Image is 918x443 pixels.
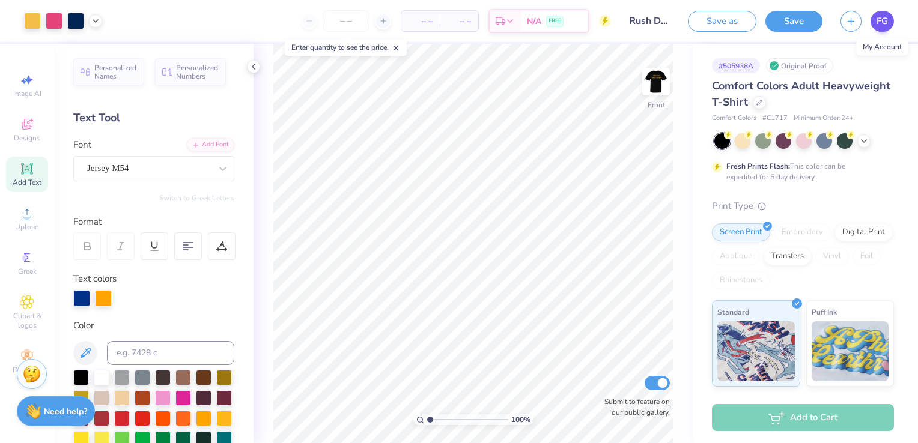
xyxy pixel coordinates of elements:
span: Comfort Colors Adult Heavyweight T-Shirt [712,79,890,109]
div: Foil [853,247,881,265]
div: Digital Print [834,223,893,241]
input: – – [323,10,369,32]
div: Add Font [187,138,234,152]
div: Transfers [764,247,812,265]
div: Original Proof [766,58,833,73]
label: Text colors [73,272,117,286]
a: FG [871,11,894,32]
input: Untitled Design [620,9,679,33]
div: Color [73,319,234,333]
button: Switch to Greek Letters [159,193,234,203]
label: Submit to feature on our public gallery. [598,396,670,418]
span: Minimum Order: 24 + [794,113,854,124]
img: Standard [717,321,795,381]
span: # C1717 [762,113,788,124]
span: Clipart & logos [6,311,48,330]
div: Embroidery [774,223,831,241]
strong: Fresh Prints Flash: [726,161,790,171]
span: Personalized Names [94,64,137,80]
img: Front [644,70,668,94]
span: N/A [527,15,541,28]
div: My Account [856,38,908,55]
div: Front [648,100,665,110]
input: e.g. 7428 c [107,341,234,365]
div: Print Type [712,199,894,213]
div: Text Tool [73,110,234,126]
div: Format [73,215,236,229]
span: – – [447,15,471,28]
span: Puff Ink [812,306,837,318]
span: Greek [18,267,37,276]
span: Add Text [13,178,41,187]
span: Designs [14,133,40,143]
div: Rhinestones [712,271,770,289]
span: Decorate [13,365,41,375]
span: Standard [717,306,749,318]
span: 100 % [511,414,530,425]
div: This color can be expedited for 5 day delivery. [726,161,874,182]
span: FREE [549,17,561,25]
button: Save [765,11,822,32]
img: Puff Ink [812,321,889,381]
span: – – [409,15,433,28]
div: Vinyl [815,247,849,265]
span: Image AI [13,89,41,98]
label: Font [73,138,91,152]
button: Save as [688,11,756,32]
div: Applique [712,247,760,265]
div: Screen Print [712,223,770,241]
span: FG [877,14,888,28]
strong: Need help? [44,406,87,417]
div: # 505938A [712,58,760,73]
span: Upload [15,222,39,232]
span: Personalized Numbers [176,64,219,80]
div: Enter quantity to see the price. [285,39,407,56]
span: Comfort Colors [712,113,756,124]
